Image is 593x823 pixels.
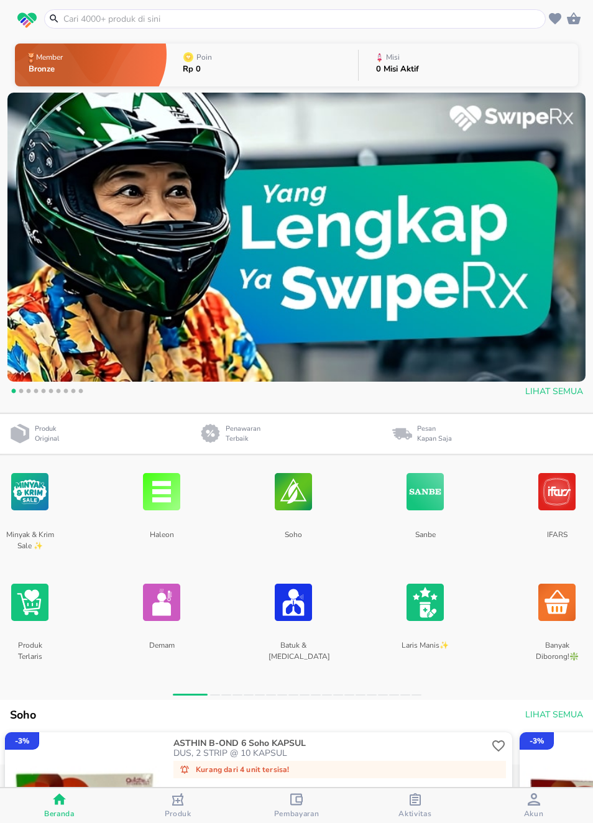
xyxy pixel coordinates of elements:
button: Produk [119,788,237,823]
button: 2 [15,387,27,399]
span: Beranda [44,809,75,819]
button: 8 [60,387,72,399]
img: Sanbe [407,459,444,525]
button: 4 [30,387,42,399]
img: Laris Manis✨ [407,569,444,635]
button: Akun [474,788,593,823]
img: Haleon [143,459,180,525]
input: Cari 4000+ produk di sini [62,12,543,25]
button: Lihat Semua [520,380,586,403]
p: Demam [137,635,186,673]
button: 5 [37,387,50,399]
p: Soho [269,525,318,562]
p: Penawaran Terbaik [226,424,265,444]
p: Poin [196,53,212,61]
button: 3 [22,387,35,399]
p: DUS, 2 STRIP @ 10 KAPSUL [173,748,489,758]
span: Produk [165,809,191,819]
button: Aktivitas [356,788,474,823]
p: Batuk & [MEDICAL_DATA] [269,635,318,673]
button: 7 [52,387,65,399]
span: Aktivitas [398,809,431,819]
img: IFARS [538,459,576,525]
div: Kurang dari 4 unit tersisa! [173,761,506,778]
p: Rp 0 [183,65,214,73]
p: Sanbe [400,525,449,562]
button: 6 [45,387,57,399]
p: IFARS [532,525,581,562]
img: logo_swiperx_s.bd005f3b.svg [17,12,37,29]
img: Soho [275,459,312,525]
img: Banyak Diborong!❇️ [538,569,576,635]
span: Lihat Semua [525,384,583,400]
img: Batuk & Flu [275,569,312,635]
img: Produk Terlaris [11,569,48,635]
p: Produk Original [35,424,64,444]
button: 1 [7,387,20,399]
p: 0 Misi Aktif [376,65,419,73]
p: Member [36,53,63,61]
img: c7736b52-9195-4194-b453-3046d46db5e6.jpeg [7,93,586,382]
button: 9 [67,387,80,399]
p: Banyak Diborong!❇️ [532,635,581,673]
span: Akun [524,809,544,819]
button: PoinRp 0 [167,40,358,90]
p: Haleon [137,525,186,562]
p: Pesan Kapan Saja [417,424,452,444]
span: Lihat Semua [525,707,583,723]
p: - 3 % [15,735,29,747]
p: Minyak & Krim Sale ✨ [5,525,54,562]
button: MemberBronze [15,40,167,90]
button: 10 [75,387,87,399]
p: - 3 % [530,735,544,747]
button: Pembayaran [237,788,356,823]
p: Misi [386,53,400,61]
button: Lihat Semua [520,704,586,727]
img: Minyak & Krim Sale ✨ [11,459,48,525]
p: ASTHIN B-OND 6 Soho KAPSUL [173,738,486,748]
p: Bronze [29,65,65,73]
button: Misi0 Misi Aktif [359,40,578,90]
span: Pembayaran [274,809,319,819]
p: Laris Manis✨ [400,635,449,673]
img: Demam [143,569,180,635]
p: Produk Terlaris [5,635,54,673]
